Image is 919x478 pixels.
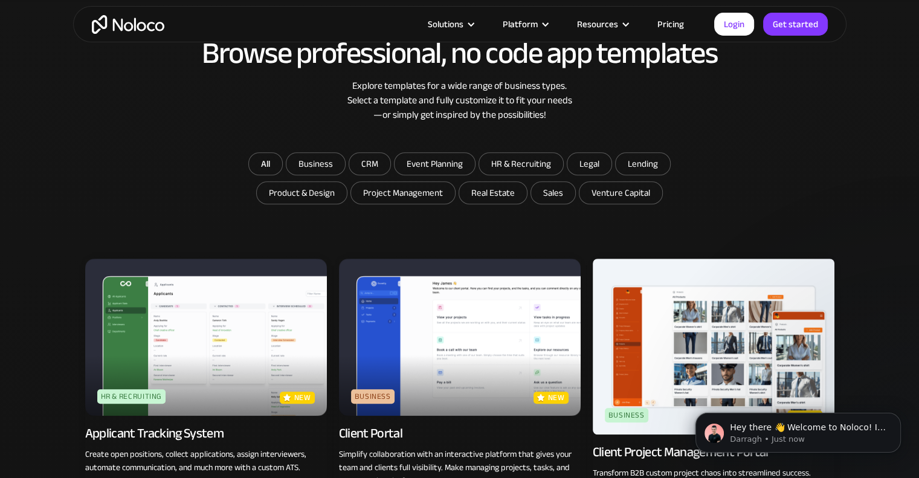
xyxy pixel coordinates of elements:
[548,392,565,404] p: new
[714,13,754,36] a: Login
[413,16,488,32] div: Solutions
[97,389,166,404] div: HR & Recruiting
[488,16,562,32] div: Platform
[503,16,538,32] div: Platform
[294,392,311,404] p: new
[218,152,701,207] form: Email Form
[85,37,834,69] h2: Browse professional, no code app templates
[351,389,395,404] div: Business
[85,425,224,442] div: Applicant Tracking System
[562,16,642,32] div: Resources
[92,15,164,34] a: home
[642,16,699,32] a: Pricing
[593,444,769,460] div: Client Project Management Portal
[428,16,463,32] div: Solutions
[339,425,402,442] div: Client Portal
[248,152,283,175] a: All
[605,408,648,422] div: Business
[677,387,919,472] iframe: Intercom notifications message
[577,16,618,32] div: Resources
[85,448,327,474] p: Create open positions, collect applications, assign interviewers, automate communication, and muc...
[763,13,828,36] a: Get started
[85,79,834,122] div: Explore templates for a wide range of business types. Select a template and fully customize it to...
